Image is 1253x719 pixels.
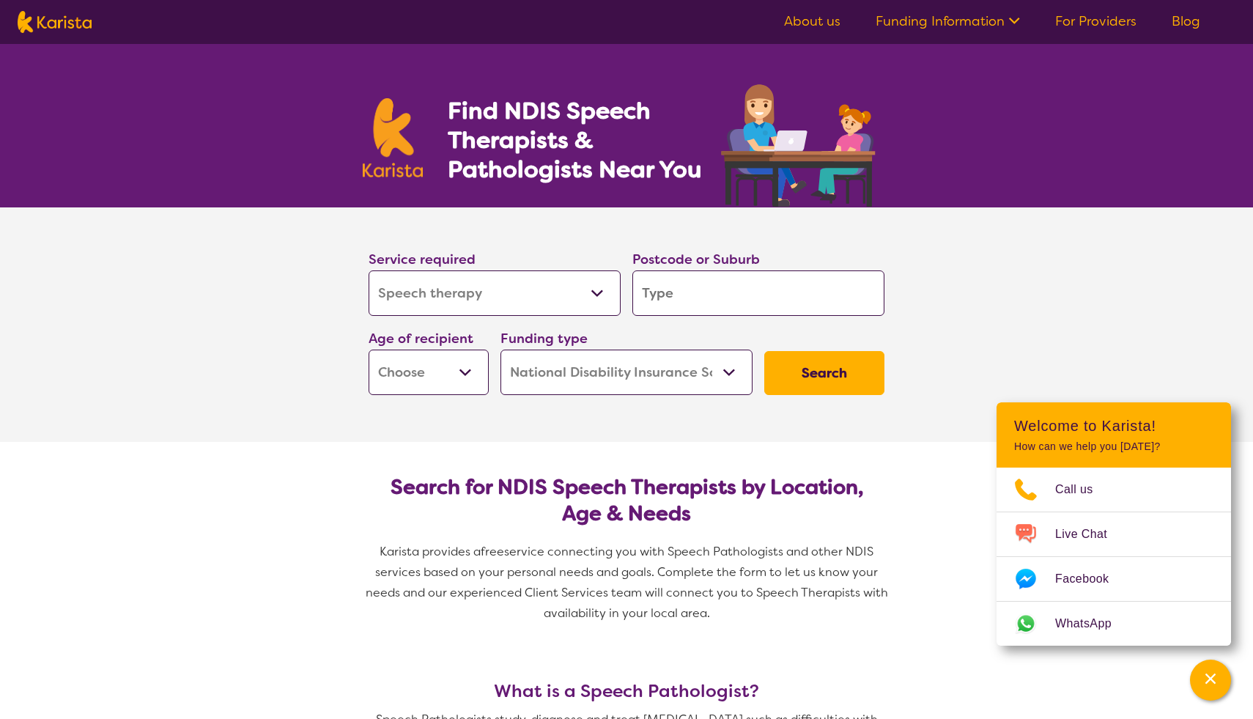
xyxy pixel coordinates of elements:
span: WhatsApp [1055,613,1129,635]
a: Funding Information [876,12,1020,30]
label: Funding type [500,330,588,347]
input: Type [632,270,884,316]
span: Call us [1055,479,1111,501]
span: free [481,544,504,559]
span: service connecting you with Speech Pathologists and other NDIS services based on your personal ne... [366,544,891,621]
h2: Search for NDIS Speech Therapists by Location, Age & Needs [380,474,873,527]
button: Channel Menu [1190,660,1231,701]
ul: Choose channel [997,468,1231,646]
img: speech-therapy [709,79,890,207]
span: Live Chat [1055,523,1125,545]
label: Postcode or Suburb [632,251,760,268]
img: Karista logo [363,98,423,177]
a: For Providers [1055,12,1136,30]
a: Blog [1172,12,1200,30]
label: Service required [369,251,476,268]
h2: Welcome to Karista! [1014,417,1213,435]
div: Channel Menu [997,402,1231,646]
button: Search [764,351,884,395]
a: Web link opens in a new tab. [997,602,1231,646]
p: How can we help you [DATE]? [1014,440,1213,453]
a: About us [784,12,840,30]
span: Karista provides a [380,544,481,559]
label: Age of recipient [369,330,473,347]
h3: What is a Speech Pathologist? [363,681,890,701]
h1: Find NDIS Speech Therapists & Pathologists Near You [448,96,719,184]
img: Karista logo [18,11,92,33]
span: Facebook [1055,568,1126,590]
